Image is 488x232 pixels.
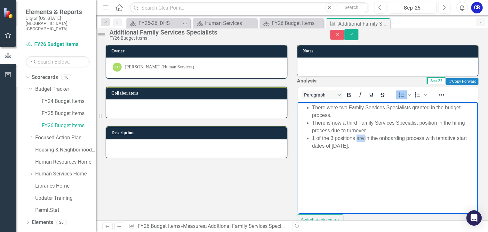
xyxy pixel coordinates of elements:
[338,20,388,28] div: Additional Family Services Specialists
[109,29,317,36] div: Additional Family Services Specialists
[138,223,180,229] a: FY26 Budget Items
[412,90,428,99] div: Numbered list
[304,92,335,97] span: Paragraph
[125,64,194,70] div: [PERSON_NAME] (Human Services)
[35,159,96,166] a: Human Resources Home
[466,210,482,226] div: Open Intercom Messenger
[388,2,437,13] button: Sep-25
[336,3,368,12] button: Search
[35,86,96,93] a: Budget Tracker
[345,5,358,10] span: Search
[139,19,181,27] div: FY25-26_DHS
[303,49,475,53] h3: Notes
[42,98,96,105] a: FY24 Budget Items
[56,220,67,225] div: 26
[298,102,478,214] iframe: Rich Text Area
[61,74,71,80] div: 16
[130,2,369,13] input: Search ClearPoint...
[26,8,90,16] span: Elements & Reports
[377,90,388,99] button: Strikethrough
[343,90,354,99] button: Bold
[96,29,106,39] img: Not Defined
[35,207,96,214] a: PermitStat
[183,223,205,229] a: Measures
[436,90,447,99] button: Reveal or hide additional toolbar items
[35,134,96,142] a: Focused Action Plan
[42,110,96,117] a: FY25 Budget Items
[32,219,53,226] a: Elements
[35,182,96,190] a: Libraries Home
[113,63,122,72] div: CC
[26,16,90,31] small: City of [US_STATE][GEOGRAPHIC_DATA], [GEOGRAPHIC_DATA]
[35,146,96,154] a: Housing & Neighborhood Preservation Home
[427,77,445,84] span: Sep-25
[471,2,483,13] button: CB
[261,19,322,27] a: FY26 Budget Items
[111,49,284,53] h3: Owner
[195,19,255,27] a: Human Services
[42,122,96,129] a: FY26 Budget Items
[365,90,376,99] button: Underline
[301,90,343,99] button: Block Paragraph
[396,90,412,99] div: Bullet list
[111,91,284,96] h3: Collaborators
[26,41,90,48] a: FY26 Budget Items
[109,36,317,41] div: FY26 Budget Items
[446,78,478,85] button: Copy Forward
[205,19,255,27] div: Human Services
[390,4,435,12] div: Sep-25
[354,90,365,99] button: Italic
[111,130,284,135] h3: Description
[26,56,90,67] input: Search Below...
[128,19,181,27] a: FY25-26_DHS
[32,74,58,81] a: Scorecards
[272,19,322,27] div: FY26 Budget Items
[35,170,96,178] a: Human Services Home
[297,214,343,226] button: Switch to old editor
[35,195,96,202] a: Updater Training
[3,7,14,19] img: ClearPoint Strategy
[297,78,347,84] h3: Analysis
[128,223,287,230] div: » »
[208,223,293,229] div: Additional Family Services Specialists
